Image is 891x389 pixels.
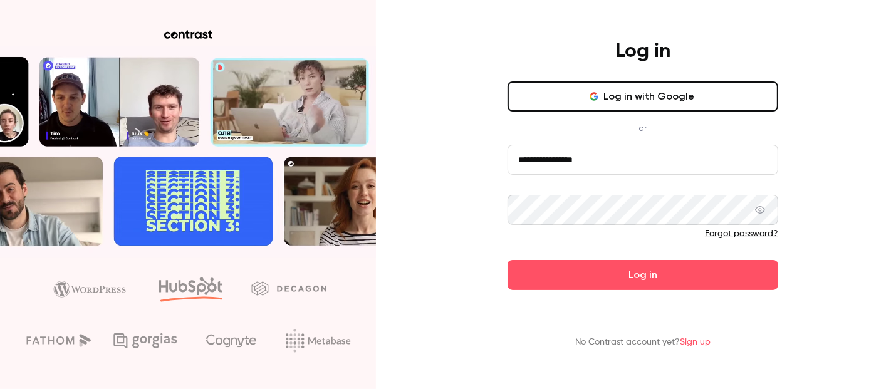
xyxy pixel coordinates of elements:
button: Log in [508,260,778,290]
a: Forgot password? [705,229,778,238]
h4: Log in [615,39,670,64]
span: or [633,122,654,135]
button: Log in with Google [508,81,778,112]
img: decagon [251,281,326,295]
a: Sign up [680,338,711,346]
p: No Contrast account yet? [575,336,711,349]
